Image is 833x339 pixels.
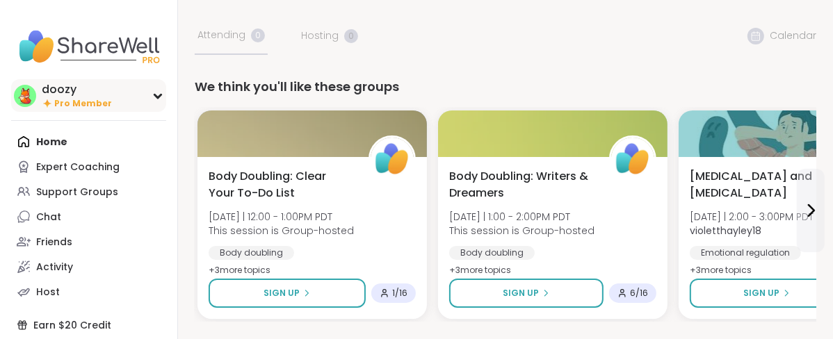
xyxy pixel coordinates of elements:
div: Friends [36,235,72,249]
img: ShareWell [371,138,414,181]
span: [DATE] | 12:00 - 1:00PM PDT [209,210,354,224]
div: Support Groups [36,185,118,199]
b: violetthayley18 [690,224,761,238]
button: Sign Up [449,279,604,308]
div: Body doubling [209,246,294,260]
span: Sign Up [743,287,779,299]
div: Host [36,286,60,299]
img: doozy [14,85,36,107]
span: Sign Up [503,287,539,299]
img: ShareWell Nav Logo [11,22,166,71]
span: This session is Group-hosted [209,224,354,238]
div: Body doubling [449,246,535,260]
div: Expert Coaching [36,160,120,174]
img: ShareWell [611,138,654,181]
a: Friends [11,229,166,254]
a: Support Groups [11,179,166,204]
button: Sign Up [209,279,366,308]
div: Activity [36,261,73,274]
a: Activity [11,254,166,279]
div: Earn $20 Credit [11,313,166,338]
div: We think you'll like these groups [195,77,816,97]
a: Expert Coaching [11,154,166,179]
div: doozy [42,82,112,97]
span: 6 / 16 [630,288,648,299]
a: Chat [11,204,166,229]
span: [DATE] | 1:00 - 2:00PM PDT [449,210,595,224]
span: Body Doubling: Clear Your To-Do List [209,168,353,201]
span: Pro Member [54,98,112,110]
span: This session is Group-hosted [449,224,595,238]
span: Body Doubling: Writers & Dreamers [449,168,594,201]
div: Chat [36,210,61,224]
span: 1 / 16 [392,288,407,299]
div: Emotional regulation [690,246,801,260]
span: Sign Up [264,287,300,299]
span: [DATE] | 2:00 - 3:00PM PDT [690,210,814,224]
a: Host [11,279,166,304]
